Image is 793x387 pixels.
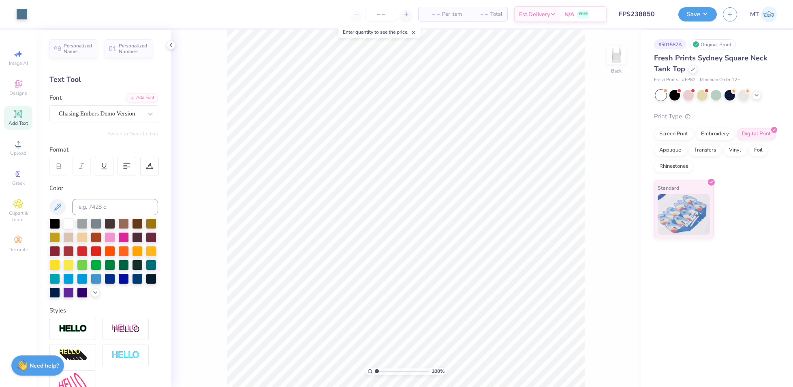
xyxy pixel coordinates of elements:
[10,150,26,156] span: Upload
[49,74,158,85] div: Text Tool
[696,128,734,140] div: Embroidery
[749,144,768,156] div: Foil
[654,112,777,121] div: Print Type
[724,144,746,156] div: Vinyl
[9,120,28,126] span: Add Text
[564,10,574,19] span: N/A
[119,43,147,54] span: Personalized Numbers
[442,10,462,19] span: Per Item
[611,67,622,75] div: Back
[700,77,740,83] span: Minimum Order: 12 +
[49,184,158,193] div: Color
[338,26,421,38] div: Enter quantity to see the price.
[9,60,28,66] span: Image AI
[366,7,397,21] input: – –
[682,77,696,83] span: # FP82
[654,53,767,74] span: Fresh Prints Sydney Square Neck Tank Top
[49,306,158,315] div: Styles
[654,128,693,140] div: Screen Print
[690,39,736,49] div: Original Proof
[59,324,87,334] img: Stroke
[72,199,158,215] input: e.g. 7428 c
[423,10,440,19] span: – –
[4,210,32,223] span: Clipart & logos
[472,10,488,19] span: – –
[608,47,624,63] img: Back
[49,93,62,103] label: Font
[654,160,693,173] div: Rhinestones
[49,145,159,154] div: Format
[750,10,759,19] span: MT
[59,349,87,362] img: 3d Illusion
[689,144,721,156] div: Transfers
[30,362,59,370] strong: Need help?
[678,7,717,21] button: Save
[490,10,502,19] span: Total
[654,39,686,49] div: # 501587A
[9,246,28,253] span: Decorate
[761,6,777,22] img: Michelle Tapire
[111,351,140,360] img: Negative Space
[432,368,445,375] span: 100 %
[107,130,158,137] button: Switch to Greek Letters
[737,128,776,140] div: Digital Print
[64,43,92,54] span: Personalized Names
[579,11,588,17] span: FREE
[654,144,686,156] div: Applique
[12,180,25,186] span: Greek
[9,90,27,96] span: Designs
[750,6,777,22] a: MT
[658,194,710,235] img: Standard
[111,324,140,334] img: Shadow
[613,6,672,22] input: Untitled Design
[658,184,679,192] span: Standard
[519,10,550,19] span: Est. Delivery
[654,77,678,83] span: Fresh Prints
[126,93,158,103] div: Add Font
